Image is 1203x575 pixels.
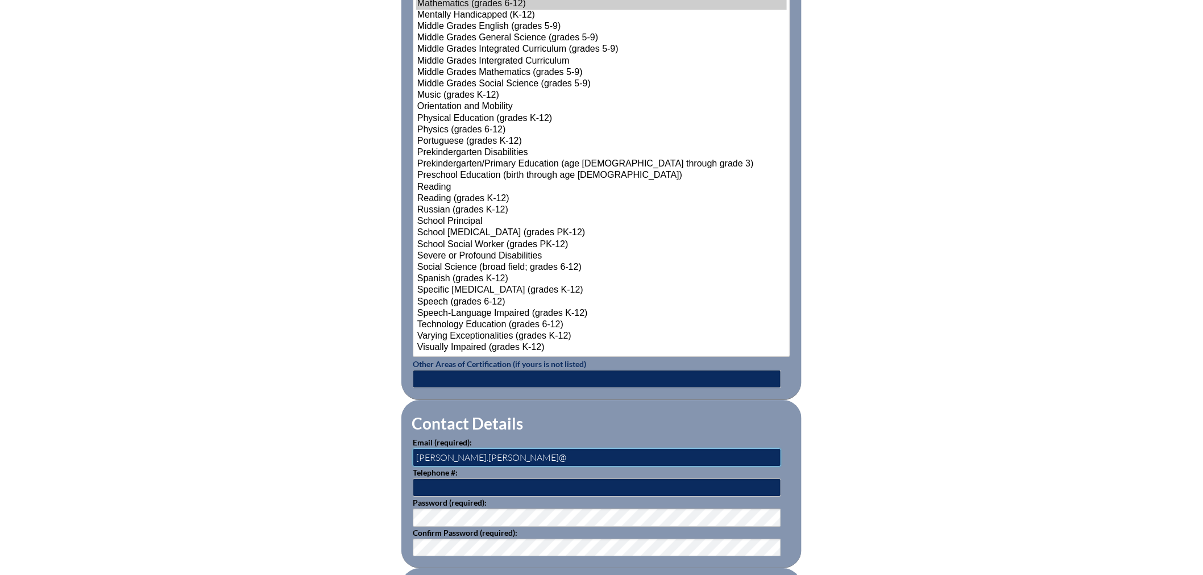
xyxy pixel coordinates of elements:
[410,414,524,433] legend: Contact Details
[416,205,787,216] option: Russian (grades K-12)
[416,273,787,285] option: Spanish (grades K-12)
[416,297,787,308] option: Speech (grades 6-12)
[416,147,787,159] option: Prekindergarten Disabilities
[416,193,787,205] option: Reading (grades K-12)
[413,528,517,537] label: Confirm Password (required):
[413,498,487,507] label: Password (required):
[413,359,586,369] label: Other Areas of Certification (if yours is not listed)
[416,262,787,273] option: Social Science (broad field; grades 6-12)
[416,170,787,181] option: Preschool Education (birth through age [DEMOGRAPHIC_DATA])
[416,21,787,32] option: Middle Grades English (grades 5-9)
[413,468,458,477] label: Telephone #:
[416,342,787,353] option: Visually Impaired (grades K-12)
[413,438,472,447] label: Email (required):
[416,78,787,90] option: Middle Grades Social Science (grades 5-9)
[416,44,787,55] option: Middle Grades Integrated Curriculum (grades 5-9)
[416,239,787,251] option: School Social Worker (grades PK-12)
[416,227,787,239] option: School [MEDICAL_DATA] (grades PK-12)
[416,331,787,342] option: Varying Exceptionalities (grades K-12)
[416,285,787,296] option: Specific [MEDICAL_DATA] (grades K-12)
[416,216,787,227] option: School Principal
[416,113,787,124] option: Physical Education (grades K-12)
[416,56,787,67] option: Middle Grades Intergrated Curriculum
[416,136,787,147] option: Portuguese (grades K-12)
[416,182,787,193] option: Reading
[416,67,787,78] option: Middle Grades Mathematics (grades 5-9)
[416,101,787,113] option: Orientation and Mobility
[416,319,787,331] option: Technology Education (grades 6-12)
[416,159,787,170] option: Prekindergarten/Primary Education (age [DEMOGRAPHIC_DATA] through grade 3)
[416,10,787,21] option: Mentally Handicapped (K-12)
[416,251,787,262] option: Severe or Profound Disabilities
[416,90,787,101] option: Music (grades K-12)
[416,124,787,136] option: Physics (grades 6-12)
[416,308,787,319] option: Speech-Language Impaired (grades K-12)
[416,32,787,44] option: Middle Grades General Science (grades 5-9)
